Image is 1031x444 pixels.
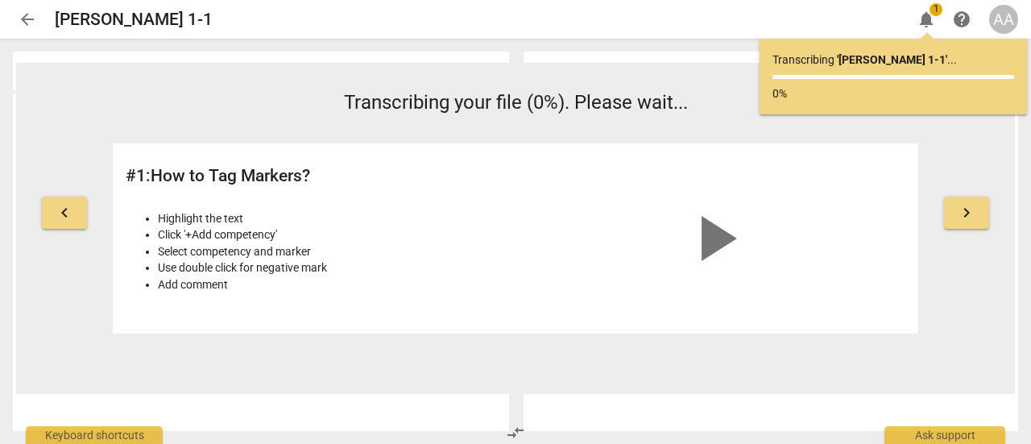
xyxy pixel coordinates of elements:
[917,10,936,29] span: notifications
[158,259,507,276] li: Use double click for negative mark
[18,10,37,29] span: arrow_back
[506,423,525,442] span: compare_arrows
[158,226,507,243] li: Click '+Add competency'
[930,3,942,16] span: 1
[676,200,753,277] span: play_arrow
[772,52,1014,68] p: Transcribing ...
[126,166,507,186] h2: # 1 : How to Tag Markers?
[884,426,1005,444] div: Ask support
[26,426,163,444] div: Keyboard shortcuts
[158,243,507,260] li: Select competency and marker
[989,5,1018,34] button: AA
[158,210,507,227] li: Highlight the text
[957,203,976,222] span: keyboard_arrow_right
[344,91,688,114] span: Transcribing your file (0%). Please wait...
[952,10,971,29] span: help
[158,276,507,293] li: Add comment
[772,85,1014,102] p: 0%
[55,10,213,30] h2: [PERSON_NAME] 1-1
[947,5,976,34] a: Help
[55,203,74,222] span: keyboard_arrow_left
[912,5,941,34] button: Notifications
[837,53,947,66] b: ' [PERSON_NAME] 1-1 '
